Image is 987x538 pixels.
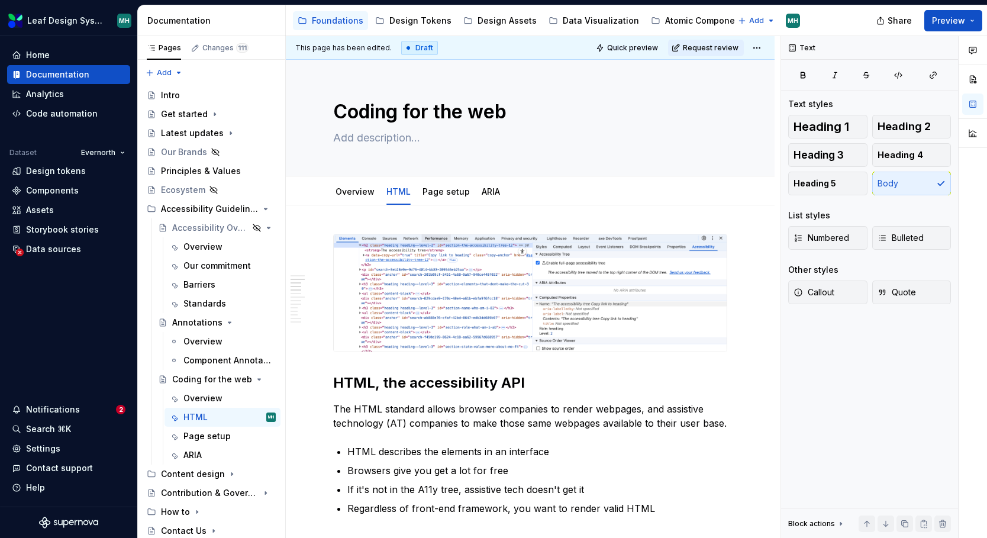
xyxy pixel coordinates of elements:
[401,41,438,55] div: Draft
[142,105,280,124] a: Get started
[788,210,830,221] div: List styles
[183,355,273,366] div: Component Annotations
[153,370,280,389] a: Coding for the web
[382,179,415,204] div: HTML
[26,404,80,415] div: Notifications
[683,43,738,53] span: Request review
[142,86,280,105] a: Intro
[794,286,834,298] span: Callout
[646,11,753,30] a: Atomic Components
[788,16,798,25] div: MH
[347,482,727,497] p: If it's not in the A11y tree, assistive tech doesn't get it
[116,405,125,414] span: 2
[386,186,411,196] a: HTML
[27,15,103,27] div: Leaf Design System
[147,15,280,27] div: Documentation
[142,65,186,81] button: Add
[7,201,130,220] a: Assets
[422,186,470,196] a: Page setup
[26,165,86,177] div: Design tokens
[878,286,916,298] span: Quote
[459,11,541,30] a: Design Assets
[878,149,923,161] span: Heading 4
[26,443,60,455] div: Settings
[26,224,99,236] div: Storybook stories
[7,240,130,259] a: Data sources
[347,501,727,516] p: Regardless of front-end framework, you want to render valid HTML
[9,148,37,157] div: Dataset
[161,203,259,215] div: Accessibility Guidelines
[172,373,252,385] div: Coding for the web
[142,484,280,502] a: Contribution & Governance
[161,468,225,480] div: Content design
[478,15,537,27] div: Design Assets
[172,317,222,328] div: Annotations
[161,127,224,139] div: Latest updates
[749,16,764,25] span: Add
[7,65,130,84] a: Documentation
[665,15,748,27] div: Atomic Components
[872,115,951,138] button: Heading 2
[668,40,744,56] button: Request review
[26,88,64,100] div: Analytics
[81,148,115,157] span: Evernorth
[164,237,280,256] a: Overview
[607,43,658,53] span: Quick preview
[872,281,951,304] button: Quote
[142,143,280,162] a: Our Brands
[183,430,231,442] div: Page setup
[563,15,639,27] div: Data Visualization
[183,411,208,423] div: HTML
[164,294,280,313] a: Standards
[142,465,280,484] div: Content design
[295,43,392,53] span: This page has been edited.
[788,516,846,532] div: Block actions
[788,143,867,167] button: Heading 3
[878,121,931,133] span: Heading 2
[142,181,280,199] a: Ecosystem
[236,43,249,53] span: 111
[161,89,180,101] div: Intro
[39,517,98,529] a: Supernova Logo
[183,260,251,272] div: Our commitment
[7,459,130,478] button: Contact support
[788,519,835,529] div: Block actions
[888,15,912,27] span: Share
[153,313,280,332] a: Annotations
[142,502,280,521] div: How to
[794,149,844,161] span: Heading 3
[7,85,130,104] a: Analytics
[2,8,135,33] button: Leaf Design SystemMH
[183,279,215,291] div: Barriers
[347,444,727,459] p: HTML describes the elements in an interface
[418,179,475,204] div: Page setup
[482,186,500,196] a: ARIA
[161,165,241,177] div: Principles & Values
[334,234,727,352] img: 5069fcb1-3a42-4d41-b829-17e146cbc5fc.png
[7,439,130,458] a: Settings
[26,482,45,494] div: Help
[76,144,130,161] button: Evernorth
[26,69,89,80] div: Documentation
[293,11,368,30] a: Foundations
[788,281,867,304] button: Callout
[26,462,93,474] div: Contact support
[7,478,130,497] button: Help
[333,373,727,392] h2: HTML, the accessibility API
[183,241,222,253] div: Overview
[333,402,727,430] p: The HTML standard allows browser companies to render webpages, and assistive technology (AT) comp...
[7,104,130,123] a: Code automation
[26,204,54,216] div: Assets
[202,43,249,53] div: Changes
[142,199,280,218] div: Accessibility Guidelines
[183,298,226,310] div: Standards
[26,185,79,196] div: Components
[347,463,727,478] p: Browsers give you get a lot for free
[7,400,130,419] button: Notifications2
[183,392,222,404] div: Overview
[147,43,181,53] div: Pages
[331,179,379,204] div: Overview
[119,16,130,25] div: MH
[164,332,280,351] a: Overview
[183,336,222,347] div: Overview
